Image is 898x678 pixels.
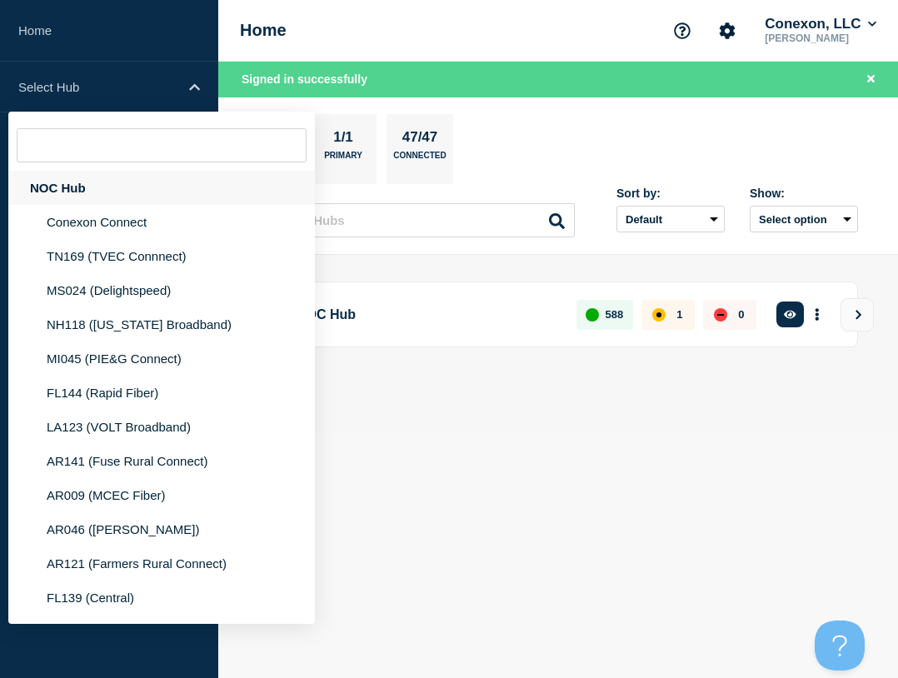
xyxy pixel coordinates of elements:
[861,70,881,89] button: Close banner
[841,298,874,332] button: View
[393,151,446,168] p: Connected
[606,308,624,321] p: 588
[652,308,666,322] div: affected
[761,32,880,44] p: [PERSON_NAME]
[327,129,360,151] p: 1/1
[806,299,828,330] button: More actions
[8,239,315,273] li: TN169 (TVEC Connnect)
[8,478,315,512] li: AR009 (MCEC Fiber)
[8,376,315,410] li: FL144 (Rapid Fiber)
[710,13,745,48] button: Account settings
[258,203,575,237] input: Search Hubs
[616,187,725,200] div: Sort by:
[616,206,725,232] select: Sort by
[242,72,367,86] span: Signed in successfully
[750,187,858,200] div: Show:
[8,273,315,307] li: MS024 (Delightspeed)
[8,410,315,444] li: LA123 (VOLT Broadband)
[8,205,315,239] li: Conexon Connect
[676,308,682,321] p: 1
[750,206,858,232] button: Select option
[586,308,599,322] div: up
[8,615,315,663] li: IN043 ([GEOGRAPHIC_DATA] REMC Broadband)
[8,307,315,341] li: NH118 ([US_STATE] Broadband)
[324,151,362,168] p: Primary
[396,129,444,151] p: 47/47
[8,581,315,615] li: FL139 (Central)
[240,21,287,40] h1: Home
[665,13,700,48] button: Support
[18,80,178,94] p: Select Hub
[761,16,880,32] button: Conexon, LLC
[738,308,744,321] p: 0
[297,299,557,330] p: NOC Hub
[8,444,315,478] li: AR141 (Fuse Rural Connect)
[8,512,315,546] li: AR046 ([PERSON_NAME])
[815,621,865,671] iframe: Help Scout Beacon - Open
[8,341,315,376] li: MI045 (PIE&G Connect)
[8,171,315,205] div: NOC Hub
[714,308,727,322] div: down
[8,546,315,581] li: AR121 (Farmers Rural Connect)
